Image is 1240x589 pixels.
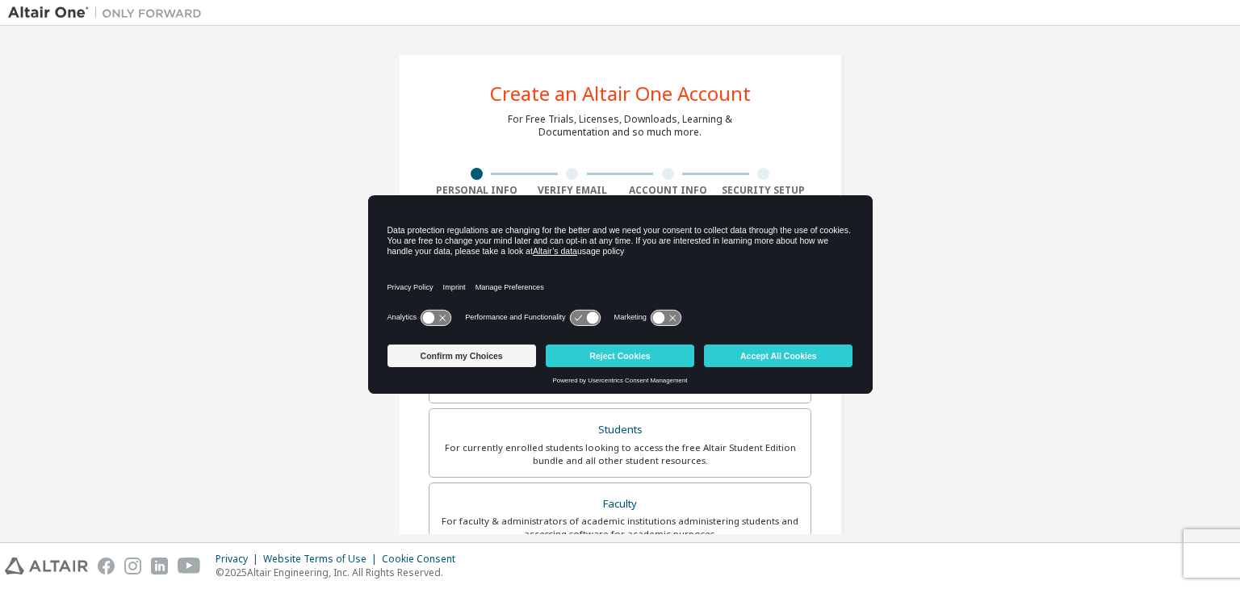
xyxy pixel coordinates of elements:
[178,558,201,574] img: youtube.svg
[439,419,801,441] div: Students
[216,553,263,566] div: Privacy
[151,558,168,574] img: linkedin.svg
[98,558,115,574] img: facebook.svg
[525,184,621,197] div: Verify Email
[439,441,801,467] div: For currently enrolled students looking to access the free Altair Student Edition bundle and all ...
[490,84,751,103] div: Create an Altair One Account
[439,515,801,541] div: For faculty & administrators of academic institutions administering students and accessing softwa...
[439,493,801,516] div: Faculty
[5,558,88,574] img: altair_logo.svg
[620,184,716,197] div: Account Info
[508,113,732,139] div: For Free Trials, Licenses, Downloads, Learning & Documentation and so much more.
[716,184,812,197] div: Security Setup
[124,558,141,574] img: instagram.svg
[8,5,210,21] img: Altair One
[263,553,382,566] div: Website Terms of Use
[382,553,465,566] div: Cookie Consent
[429,184,525,197] div: Personal Info
[216,566,465,579] p: © 2025 Altair Engineering, Inc. All Rights Reserved.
